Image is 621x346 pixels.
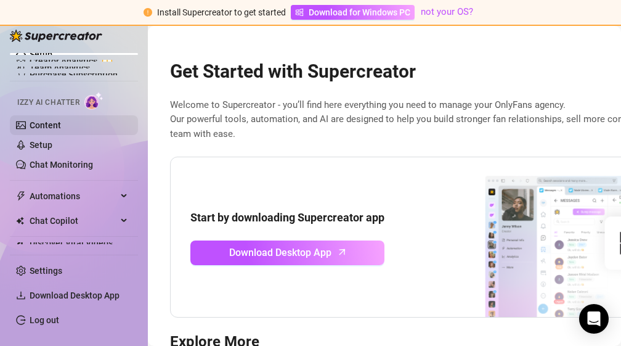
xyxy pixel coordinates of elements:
[157,7,286,17] span: Install Supercreator to get started
[16,216,24,225] img: Chat Copilot
[579,304,609,334] div: Open Intercom Messenger
[144,8,152,17] span: exclamation-circle
[229,245,331,260] span: Download Desktop App
[30,70,118,80] a: Purchase Subscription
[30,140,52,150] a: Setup
[30,51,128,71] a: Creator Analytics exclamation-circle
[291,5,415,20] a: Download for Windows PC
[10,30,102,42] img: logo-BBDzfeDw.svg
[30,266,62,276] a: Settings
[30,315,59,325] a: Log out
[190,211,384,224] strong: Start by downloading Supercreator app
[30,211,117,231] span: Chat Copilot
[84,92,103,110] img: AI Chatter
[335,245,349,259] span: arrow-up
[190,241,384,265] a: Download Desktop Apparrow-up
[421,6,473,17] a: not your OS?
[309,6,410,19] span: Download for Windows PC
[17,97,79,109] span: Izzy AI Chatter
[30,160,93,170] a: Chat Monitoring
[16,191,26,201] span: thunderbolt
[16,290,26,300] span: download
[30,63,90,73] a: Team Analytics
[30,290,120,300] span: Download Desktop App
[30,49,52,59] a: Setup
[30,120,61,130] a: Content
[30,238,113,248] a: Discover Viral Videos
[30,186,117,206] span: Automations
[295,8,304,17] span: windows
